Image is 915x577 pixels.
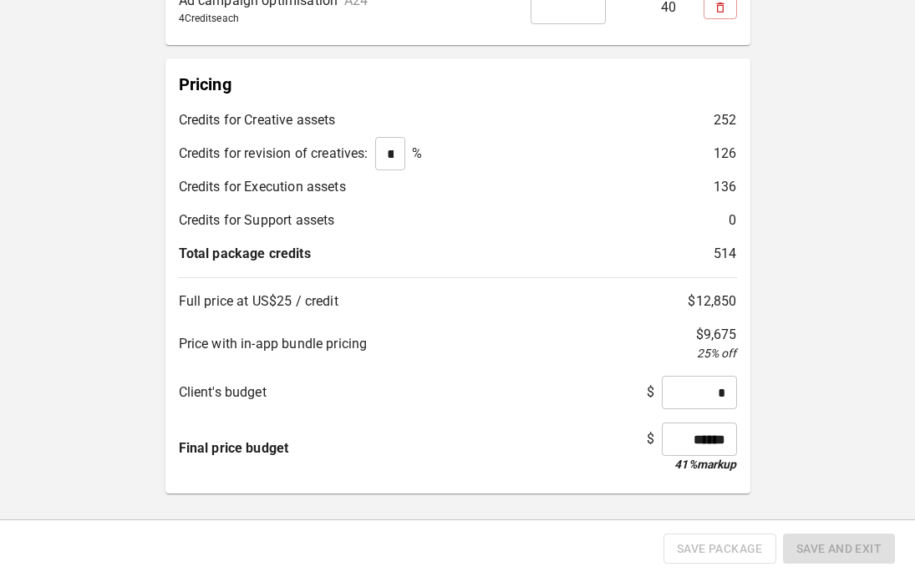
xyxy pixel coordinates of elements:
p: Full price at US$25 / credit [179,291,338,311]
p: Credits for Creative assets [179,110,336,130]
p: Client's budget [179,382,267,402]
p: Pricing [179,72,737,97]
p: $ [647,382,654,402]
p: 252 [714,110,736,130]
p: 136 [714,177,736,197]
p: $ [647,429,654,449]
p: Price with in-app bundle pricing [179,334,368,354]
p: 4 Credit s each [179,13,505,23]
p: 25 % off [697,345,737,362]
p: Final price budget [179,438,289,458]
p: Credits for Support assets [179,210,335,230]
p: Total package credits [179,244,311,264]
p: Credits for revision of creatives: [179,144,369,164]
p: % [412,144,422,164]
p: 41 % markup [674,456,736,473]
p: $ 12,850 [688,291,736,311]
p: Credits for Execution assets [179,177,346,197]
p: 0 [729,210,736,230]
p: $ 9,675 [696,325,737,345]
p: 514 [714,244,736,264]
p: 126 [714,144,736,164]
